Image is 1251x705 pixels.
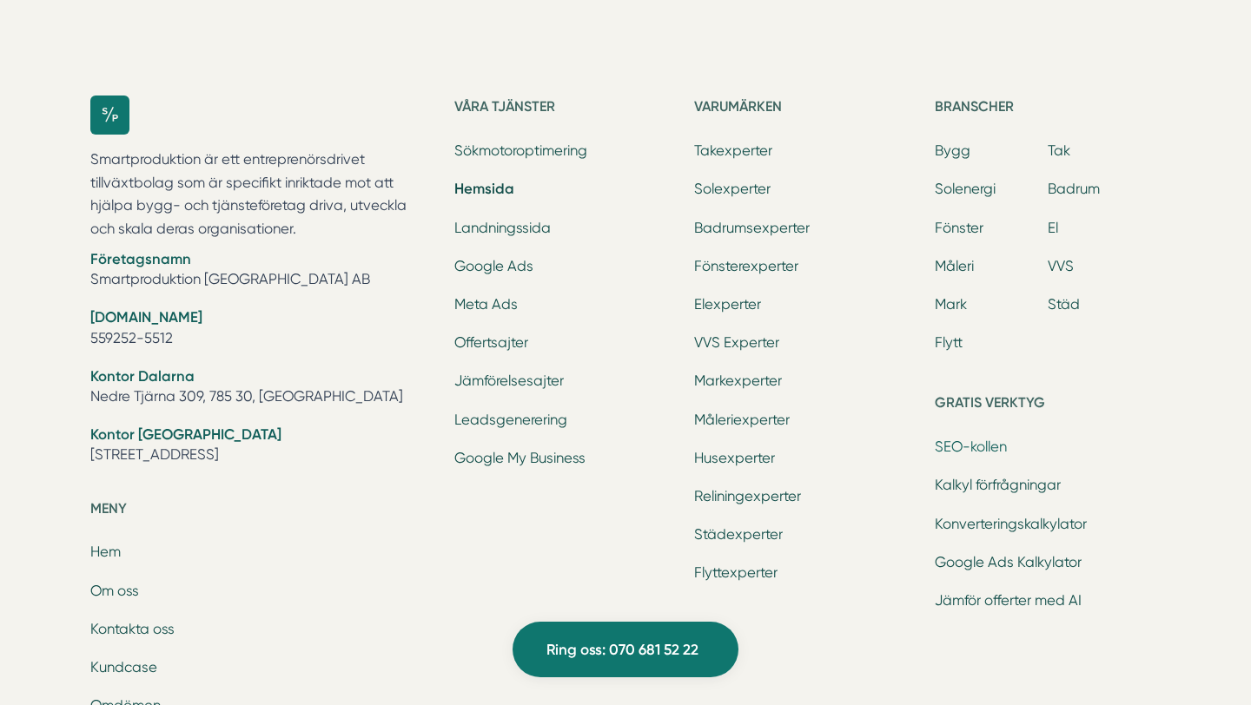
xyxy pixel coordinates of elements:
a: Badrumsexperter [694,220,810,236]
a: Husexperter [694,450,775,466]
a: Tak [1048,142,1070,159]
a: Google Ads [454,258,533,274]
a: Fönster [935,220,983,236]
a: Kalkyl förfrågningar [935,477,1061,493]
a: Om oss [90,583,139,599]
span: Ring oss: 070 681 52 22 [546,638,698,662]
a: Leadsgenerering [454,412,567,428]
h5: Branscher [935,96,1161,123]
strong: [DOMAIN_NAME] [90,308,202,326]
strong: Företagsnamn [90,250,191,267]
strong: Kontor [GEOGRAPHIC_DATA] [90,425,281,443]
a: Markexperter [694,372,782,389]
h5: Meny [90,497,434,525]
a: Google My Business [454,450,586,466]
a: VVS [1048,258,1074,274]
a: Jämförelsesajter [454,372,564,389]
a: Ring oss: 070 681 52 22 [513,622,738,677]
p: Smartproduktion är ett entreprenörsdrivet tillväxtbolag som är specifikt inriktade mot att hjälpa... [90,148,434,240]
a: SEO-kollen [935,438,1007,455]
a: Måleri [935,258,974,274]
a: Hemsida [454,180,514,197]
a: VVS Experter [694,334,779,351]
a: El [1048,220,1058,236]
a: Flyttexperter [694,564,778,581]
li: 559252-5512 [90,307,434,352]
a: Måleriexperter [694,412,790,428]
h5: Gratis verktyg [935,392,1161,419]
a: Meta Ads [454,296,518,313]
a: Badrum [1048,181,1100,197]
a: Solenergi [935,181,996,197]
a: Takexperter [694,142,772,159]
h5: Varumärken [694,96,920,123]
a: Städ [1048,296,1080,313]
a: Offertsajter [454,334,528,351]
a: Mark [935,296,967,313]
li: Smartproduktion [GEOGRAPHIC_DATA] AB [90,249,434,293]
a: Konverteringskalkylator [935,516,1087,532]
a: Kundcase [90,659,157,675]
a: Bygg [935,142,970,159]
strong: Kontor Dalarna [90,367,195,385]
a: Jämför offerter med AI [935,592,1082,609]
a: Sökmotoroptimering [454,142,587,159]
a: Solexperter [694,181,771,197]
a: Fönsterexperter [694,258,798,274]
a: Reliningexperter [694,488,801,504]
h5: Våra tjänster [454,96,680,123]
a: Hem [90,544,121,560]
a: Kontakta oss [90,621,175,637]
li: [STREET_ADDRESS] [90,425,434,469]
li: Nedre Tjärna 309, 785 30, [GEOGRAPHIC_DATA] [90,366,434,411]
a: Landningssida [454,220,551,236]
a: Elexperter [694,296,761,313]
a: Google Ads Kalkylator [935,554,1082,570]
a: Flytt [935,334,963,351]
a: Städexperter [694,526,783,543]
